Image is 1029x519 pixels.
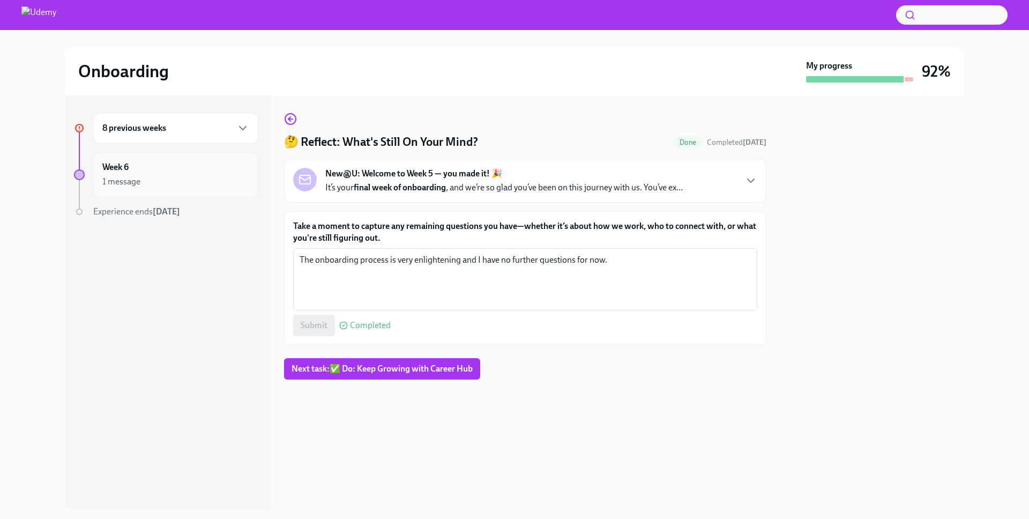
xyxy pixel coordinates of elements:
[21,6,56,24] img: Udemy
[292,364,473,374] span: Next task : ✅ Do: Keep Growing with Career Hub
[284,358,480,380] button: Next task:✅ Do: Keep Growing with Career Hub
[102,122,166,134] h6: 8 previous weeks
[93,113,258,144] div: 8 previous weeks
[743,138,766,147] strong: [DATE]
[325,168,502,180] strong: New@U: Welcome to Week 5 — you made it! 🎉
[707,138,766,147] span: Completed
[284,134,478,150] h4: 🤔 Reflect: What's Still On Your Mind?
[93,206,180,217] span: Experience ends
[922,62,951,81] h3: 92%
[300,254,751,305] textarea: The onboarding process is very enlightening and I have no further questions for now.
[78,61,169,82] h2: Onboarding
[707,137,766,147] span: September 26th, 2025 14:30
[74,152,258,197] a: Week 61 message
[102,161,129,173] h6: Week 6
[293,220,757,244] label: Take a moment to capture any remaining questions you have—whether it’s about how we work, who to ...
[325,182,683,194] p: It’s your , and we’re so glad you’ve been on this journey with us. You’ve ex...
[806,60,852,72] strong: My progress
[102,176,140,188] div: 1 message
[673,138,703,146] span: Done
[153,206,180,217] strong: [DATE]
[354,182,446,192] strong: final week of onboarding
[350,321,391,330] span: Completed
